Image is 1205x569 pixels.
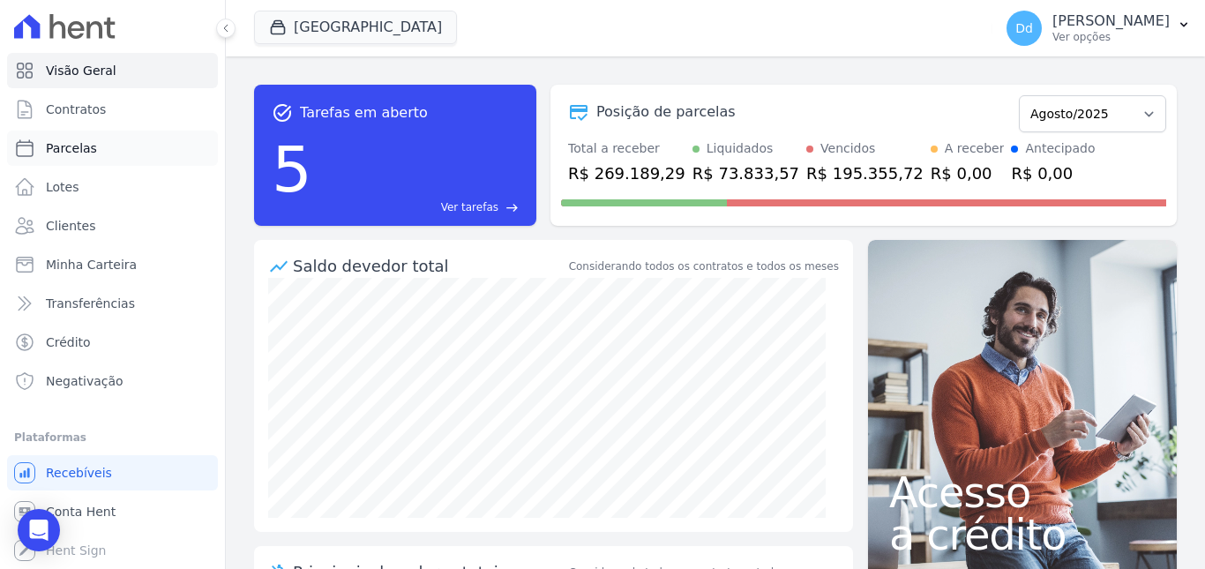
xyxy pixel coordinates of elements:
[46,295,135,312] span: Transferências
[7,247,218,282] a: Minha Carteira
[46,503,116,520] span: Conta Hent
[707,139,774,158] div: Liquidados
[272,124,312,215] div: 5
[46,139,97,157] span: Parcelas
[1052,12,1170,30] p: [PERSON_NAME]
[992,4,1205,53] button: Dd [PERSON_NAME] Ver opções
[596,101,736,123] div: Posição de parcelas
[46,217,95,235] span: Clientes
[7,131,218,166] a: Parcelas
[1011,161,1095,185] div: R$ 0,00
[931,161,1005,185] div: R$ 0,00
[46,372,123,390] span: Negativação
[7,208,218,243] a: Clientes
[569,258,839,274] div: Considerando todos os contratos e todos os meses
[7,363,218,399] a: Negativação
[889,471,1156,513] span: Acesso
[46,62,116,79] span: Visão Geral
[254,11,457,44] button: [GEOGRAPHIC_DATA]
[692,161,799,185] div: R$ 73.833,57
[46,178,79,196] span: Lotes
[889,513,1156,556] span: a crédito
[7,53,218,88] a: Visão Geral
[293,254,565,278] div: Saldo devedor total
[14,427,211,448] div: Plataformas
[7,494,218,529] a: Conta Hent
[46,333,91,351] span: Crédito
[505,201,519,214] span: east
[46,256,137,273] span: Minha Carteira
[945,139,1005,158] div: A receber
[46,464,112,482] span: Recebíveis
[7,169,218,205] a: Lotes
[7,325,218,360] a: Crédito
[7,455,218,490] a: Recebíveis
[1052,30,1170,44] p: Ver opções
[18,509,60,551] div: Open Intercom Messenger
[7,92,218,127] a: Contratos
[1025,139,1095,158] div: Antecipado
[806,161,924,185] div: R$ 195.355,72
[7,286,218,321] a: Transferências
[272,102,293,124] span: task_alt
[568,139,685,158] div: Total a receber
[319,199,519,215] a: Ver tarefas east
[300,102,428,124] span: Tarefas em aberto
[441,199,498,215] span: Ver tarefas
[1015,22,1033,34] span: Dd
[46,101,106,118] span: Contratos
[568,161,685,185] div: R$ 269.189,29
[820,139,875,158] div: Vencidos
